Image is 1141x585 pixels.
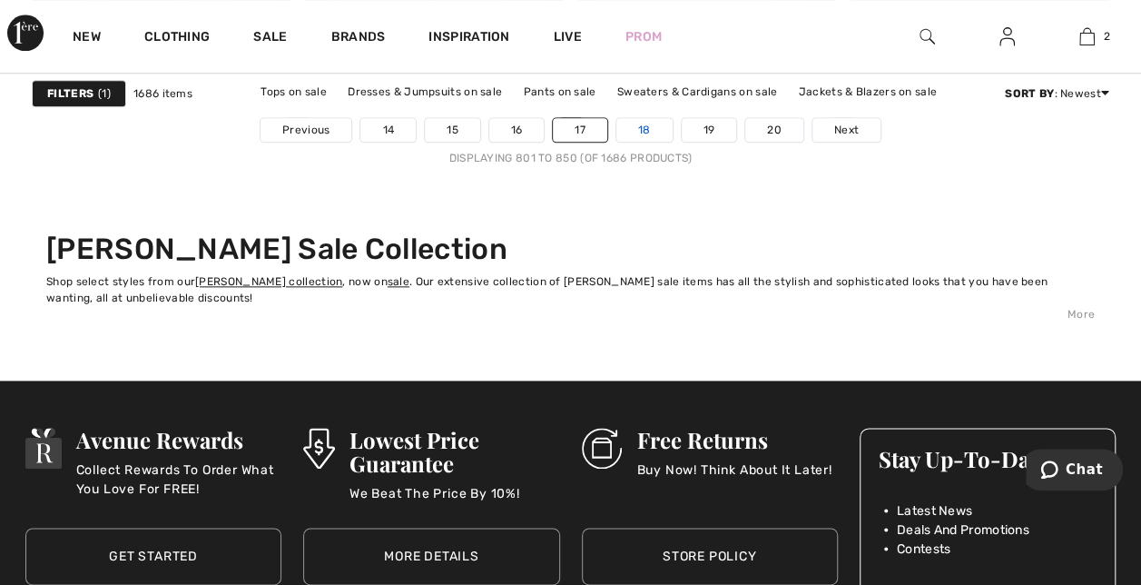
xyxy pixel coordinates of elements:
[582,428,623,469] img: Free Returns
[625,27,662,46] a: Prom
[388,275,409,288] a: sale
[7,15,44,51] img: 1ère Avenue
[339,80,511,104] a: Dresses & Jumpsuits on sale
[636,461,831,497] p: Buy Now! Think About It Later!
[98,85,111,102] span: 1
[251,80,336,104] a: Tops on sale
[515,80,605,104] a: Pants on sale
[812,118,880,142] a: Next
[331,29,386,48] a: Brands
[1005,87,1054,100] strong: Sort By
[586,104,703,127] a: Outerwear on sale
[1026,449,1123,494] iframe: Opens a widget where you can chat to one of our agents
[428,29,509,48] span: Inspiration
[636,428,831,451] h3: Free Returns
[76,461,282,497] p: Collect Rewards To Order What You Love For FREE!
[47,85,93,102] strong: Filters
[73,29,101,48] a: New
[25,428,62,469] img: Avenue Rewards
[682,118,737,142] a: 19
[425,118,480,142] a: 15
[76,428,282,451] h3: Avenue Rewards
[282,122,330,138] span: Previous
[303,528,559,585] a: More Details
[360,118,416,142] a: 14
[46,232,1095,266] h2: [PERSON_NAME] Sale Collection
[985,25,1029,48] a: Sign In
[554,27,582,46] a: Live
[1104,28,1110,45] span: 2
[1005,85,1109,102] div: : Newest
[261,118,351,142] a: Previous
[616,118,673,142] a: 18
[25,528,281,585] a: Get Started
[834,122,859,138] span: Next
[608,80,786,104] a: Sweaters & Cardigans on sale
[553,118,607,142] a: 17
[582,528,838,585] a: Store Policy
[920,25,935,47] img: search the website
[303,428,334,469] img: Lowest Price Guarantee
[46,306,1095,322] div: More
[494,104,584,127] a: Skirts on sale
[133,85,192,102] span: 1686 items
[897,501,972,521] span: Latest News
[32,150,1109,166] div: Displaying 801 to 850 (of 1686 products)
[745,118,803,142] a: 20
[144,29,210,48] a: Clothing
[195,275,342,288] a: [PERSON_NAME] collection
[253,29,287,48] a: Sale
[32,117,1109,166] nav: Page navigation
[879,447,1097,471] h3: Stay Up-To-Date
[46,273,1095,306] div: Shop select styles from our , now on . Our extensive collection of [PERSON_NAME] sale items has a...
[489,118,545,142] a: 16
[790,80,947,104] a: Jackets & Blazers on sale
[999,25,1015,47] img: My Info
[349,428,560,475] h3: Lowest Price Guarantee
[1079,25,1095,47] img: My Bag
[349,484,560,521] p: We Beat The Price By 10%!
[897,540,950,559] span: Contests
[1048,25,1126,47] a: 2
[897,521,1029,540] span: Deals And Promotions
